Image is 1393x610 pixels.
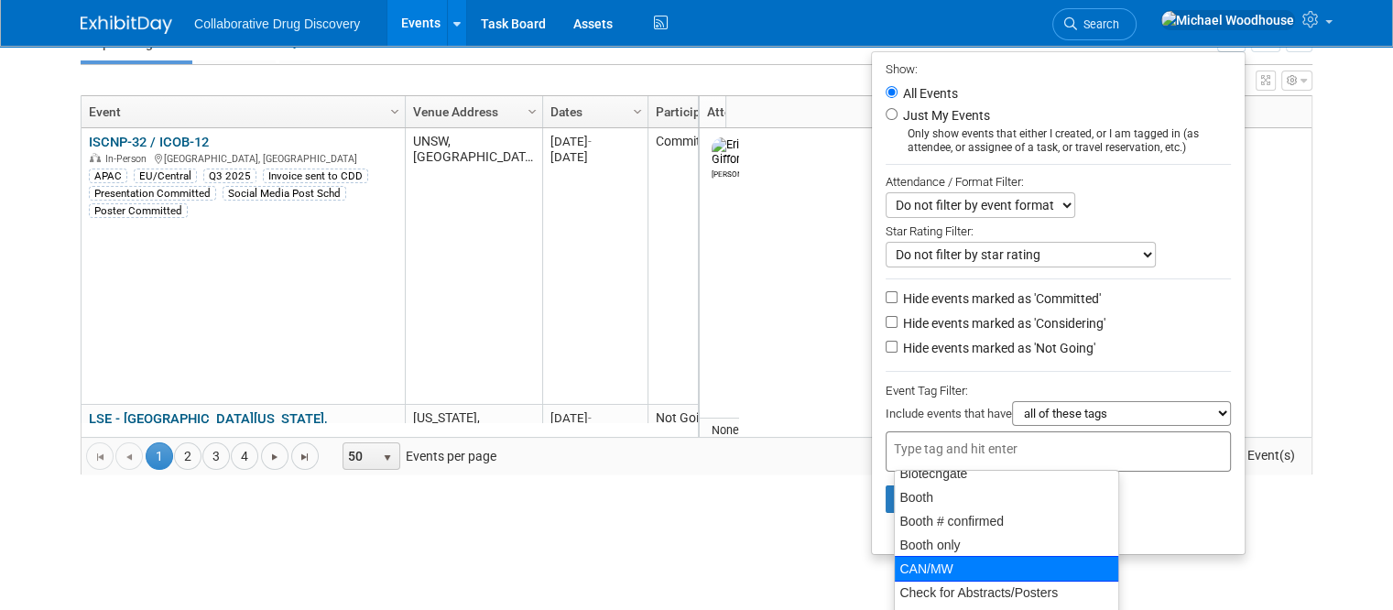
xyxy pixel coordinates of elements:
div: Invoice sent to CDD [263,169,368,183]
a: Column Settings [523,96,543,124]
td: Committed [648,128,776,405]
div: [DATE] [550,410,639,426]
span: Go to the previous page [122,450,136,464]
a: Column Settings [386,96,406,124]
span: 50 [343,443,375,469]
span: In-Person [105,153,152,165]
a: Attendees [707,96,871,127]
div: Booth [895,485,1118,509]
a: ISCNP-32 / ICOB-12 [89,134,209,150]
div: Event Tag Filter: [886,380,1231,401]
label: All Events [899,87,958,100]
span: - [588,411,592,425]
a: Go to the previous page [115,442,143,470]
button: Apply [886,485,944,513]
img: In-Person Event [90,153,101,162]
img: ExhibitDay [81,16,172,34]
img: Eric Gifford [712,137,746,167]
div: Q3 2025 [203,169,256,183]
span: Go to the last page [298,450,312,464]
label: Hide events marked as 'Committed' [899,289,1101,308]
div: Eric Gifford [712,167,744,179]
span: Go to the next page [267,450,282,464]
span: Column Settings [525,104,539,119]
a: Column Settings [628,96,648,124]
label: Hide events marked as 'Considering' [899,314,1105,332]
div: Social Media Post Schd [223,186,346,201]
a: 4 [231,442,258,470]
div: CAN/MW [894,556,1119,582]
td: [US_STATE], [GEOGRAPHIC_DATA] [405,405,542,484]
a: 3 [202,442,230,470]
span: Go to the first page [93,450,107,464]
a: Participation [656,96,764,127]
div: Booth # confirmed [895,509,1118,533]
a: 2 [174,442,201,470]
span: - [588,135,592,148]
a: Go to the next page [261,442,288,470]
span: Column Settings [630,104,645,119]
div: None tagged [707,423,876,438]
span: 1 [146,442,173,470]
div: Booth only [895,533,1118,557]
div: Only show events that either I created, or I am tagged in (as attendee, or assignee of a task, or... [886,127,1231,155]
div: Show: [886,57,1231,80]
div: [DATE] [550,149,639,165]
a: LSE - [GEOGRAPHIC_DATA][US_STATE], [GEOGRAPHIC_DATA] (???) [89,410,327,444]
div: Presentation Committed [89,186,216,201]
span: Column Settings [387,104,402,119]
span: select [380,451,395,465]
div: Poster Committed [89,203,188,218]
a: Go to the last page [291,442,319,470]
div: Star Rating Filter: [886,218,1231,242]
a: Search [1052,8,1137,40]
span: Collaborative Drug Discovery [194,16,360,31]
label: Hide events marked as 'Not Going' [899,339,1095,357]
div: Check for Abstracts/Posters [895,581,1118,605]
span: Events per page [320,442,515,470]
div: APAC [89,169,127,183]
div: [GEOGRAPHIC_DATA], [GEOGRAPHIC_DATA] [89,150,397,166]
div: EU/Central [134,169,197,183]
a: Event [89,96,393,127]
a: Venue Address [413,96,530,127]
div: Include events that have [886,401,1231,431]
a: Go to the first page [86,442,114,470]
div: Attendance / Format Filter: [886,171,1231,192]
td: Not Going [648,405,776,484]
td: UNSW, [GEOGRAPHIC_DATA] [405,128,542,405]
span: Search [1077,17,1119,31]
div: Biotechgate [895,462,1118,485]
img: Michael Woodhouse [1160,10,1295,30]
a: Dates [550,96,636,127]
label: Just My Events [899,106,990,125]
input: Type tag and hit enter [894,440,1040,458]
div: [DATE] [550,134,639,149]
